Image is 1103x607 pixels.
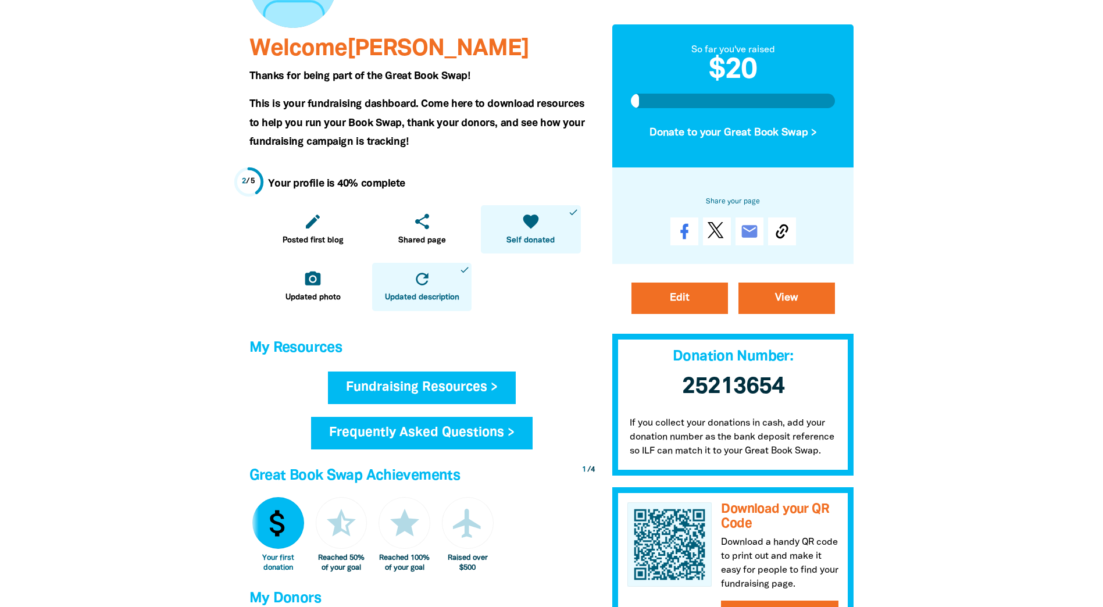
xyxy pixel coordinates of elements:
span: Welcome [PERSON_NAME] [249,38,529,60]
button: Copy Link [768,217,796,245]
span: Thanks for being part of the Great Book Swap! [249,72,470,81]
strong: Your profile is 40% complete [268,179,405,188]
a: Post [703,217,731,245]
div: / 5 [242,176,255,187]
span: My Donors [249,592,321,605]
i: attach_money [260,506,295,541]
a: email [736,217,763,245]
div: Reached 100% of your goal [379,554,430,573]
div: Raised over $500 [442,554,494,573]
a: Frequently Asked Questions > [311,417,533,449]
h4: Great Book Swap Achievements [249,465,595,488]
i: refresh [413,270,431,288]
span: This is your fundraising dashboard. Come here to download resources to help you run your Book Swa... [249,99,585,147]
i: done [568,207,579,217]
a: favoriteSelf donateddone [481,205,580,253]
div: / 4 [582,465,595,476]
span: Updated photo [285,292,341,303]
h3: Download your QR Code [721,502,838,531]
i: favorite [522,212,540,231]
a: Edit [631,283,728,314]
button: Donate to your Great Book Swap > [631,117,836,149]
i: camera_alt [304,270,322,288]
i: done [459,265,470,275]
div: So far you've raised [631,43,836,57]
h6: Share your page [631,195,836,208]
div: Your first donation [252,554,304,573]
span: Self donated [506,235,555,247]
i: email [740,222,759,241]
a: Share [670,217,698,245]
span: Donation Number: [673,350,793,363]
span: My Resources [249,341,342,355]
i: share [413,212,431,231]
span: Posted first blog [283,235,344,247]
a: editPosted first blog [263,205,363,253]
span: 25213654 [682,376,784,398]
span: 2 [242,178,247,185]
i: airplanemode_active [450,506,485,541]
div: Reached 50% of your goal [316,554,367,573]
h2: $20 [631,57,836,85]
a: shareShared page [372,205,472,253]
span: Shared page [398,235,446,247]
img: QR Code for Indigenous Business is Everyone's Business SA [627,502,712,587]
i: star_half [324,506,359,541]
a: View [738,283,835,314]
a: camera_altUpdated photo [263,263,363,311]
a: Fundraising Resources > [328,372,516,404]
a: refreshUpdated descriptiondone [372,263,472,311]
span: 1 [582,466,586,473]
i: edit [304,212,322,231]
i: star [387,506,422,541]
p: If you collect your donations in cash, add your donation number as the bank deposit reference so ... [612,405,854,476]
span: Updated description [385,292,459,303]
